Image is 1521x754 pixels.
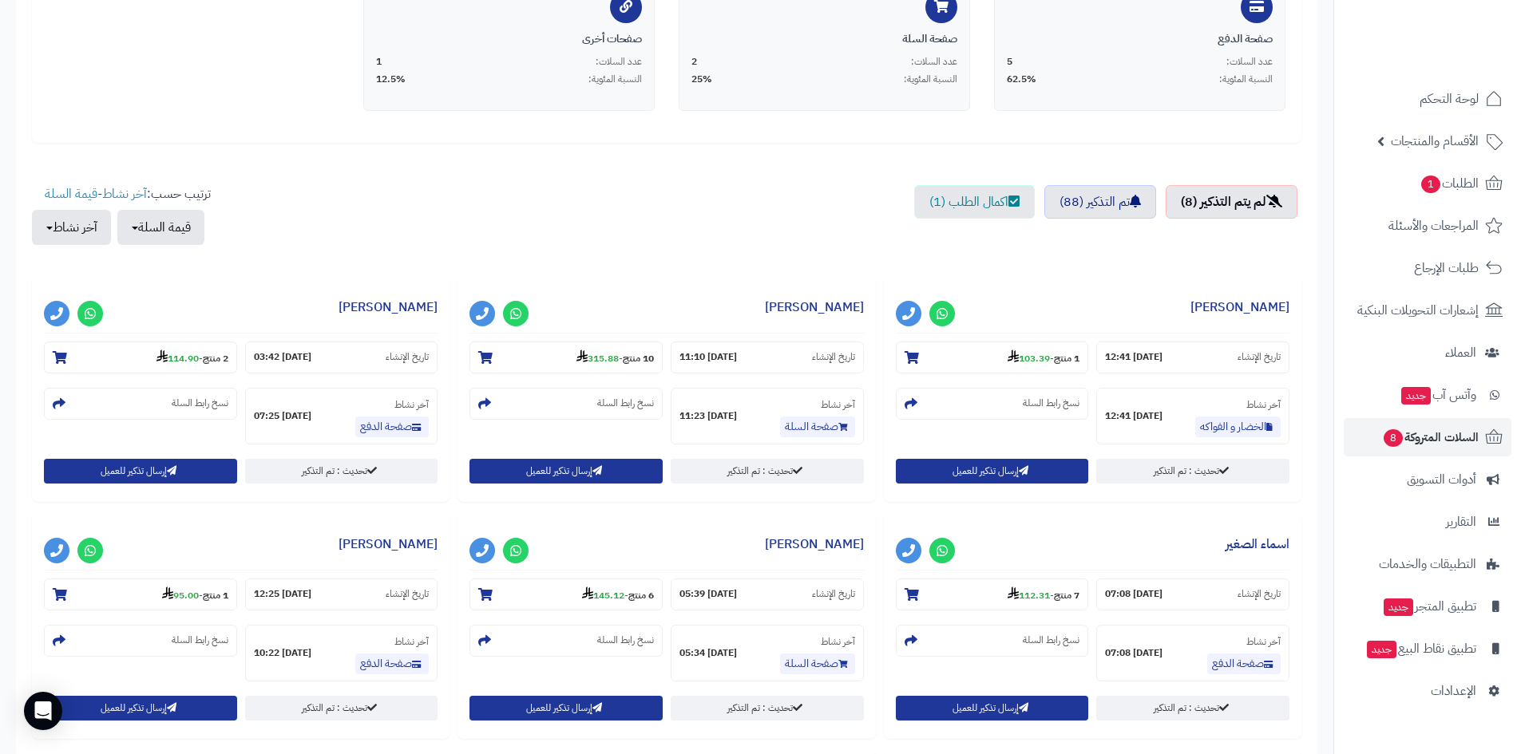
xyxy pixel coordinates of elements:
[691,73,712,86] span: 25%
[1054,588,1079,602] strong: 7 منتج
[44,696,237,720] button: إرسال تذكير للعميل
[245,696,438,720] a: تحديث : تم التذكير
[623,351,654,365] strong: 10 منتج
[588,73,642,86] span: النسبة المئوية:
[691,55,697,69] span: 2
[1044,185,1156,219] a: تم التذكير (88)
[355,653,429,674] a: صفحة الدفع
[117,210,204,245] button: قيمة السلة
[44,388,237,420] section: نسخ رابط السلة
[1420,175,1441,194] span: 1
[1023,634,1079,647] small: نسخ رابط السلة
[1008,588,1050,602] strong: 112.31
[44,459,237,484] button: إرسال تذكير للعميل
[44,625,237,657] section: نسخ رابط السلة
[1007,55,1012,69] span: 5
[1382,595,1476,618] span: تطبيق المتجر
[1226,535,1289,554] a: اسماء الصغير
[914,185,1035,219] a: اكمال الطلب (1)
[679,409,737,423] strong: [DATE] 11:23
[1023,397,1079,410] small: نسخ رابط السلة
[203,351,228,365] strong: 2 منتج
[1382,426,1479,448] span: السلات المتروكة
[394,397,429,412] small: آخر نشاط
[1344,334,1511,372] a: العملاء
[765,535,864,554] a: [PERSON_NAME]
[1401,387,1431,405] span: جديد
[1105,350,1163,364] strong: [DATE] 12:41
[162,586,228,602] small: -
[821,634,855,649] small: آخر نشاط
[679,587,737,601] strong: [DATE] 05:39
[156,349,228,365] small: -
[44,578,237,610] section: 1 منتج-95.00
[24,692,62,730] div: Open Intercom Messenger
[1096,459,1289,484] a: تحديث : تم التذكير
[1344,418,1511,456] a: السلات المتروكة8
[904,73,957,86] span: النسبة المئوية:
[628,588,654,602] strong: 6 منتج
[1190,298,1289,317] a: [PERSON_NAME]
[1195,416,1281,437] a: الخضار و الفواكه
[386,587,429,601] small: تاريخ الإنشاء
[172,397,228,410] small: نسخ رابط السلة
[1367,641,1396,658] span: جديد
[245,459,438,484] a: تحديث : تم التذكير
[812,587,855,601] small: تاريخ الإنشاء
[1431,680,1476,702] span: الإعدادات
[1414,257,1479,279] span: طلبات الإرجاع
[1344,207,1511,245] a: المراجعات والأسئلة
[1238,587,1281,601] small: تاريخ الإنشاء
[1219,73,1273,86] span: النسبة المئوية:
[896,625,1089,657] section: نسخ رابط السلة
[1379,553,1476,575] span: التطبيقات والخدمات
[469,388,663,420] section: نسخ رابط السلة
[469,578,663,610] section: 6 منتج-145.12
[780,653,855,674] a: صفحة السلة
[469,459,663,484] button: إرسال تذكير للعميل
[254,587,311,601] strong: [DATE] 12:25
[1054,351,1079,365] strong: 1 منتج
[1344,545,1511,583] a: التطبيقات والخدمات
[1344,672,1511,710] a: الإعدادات
[576,351,619,365] strong: 315.88
[1388,215,1479,237] span: المراجعات والأسئلة
[1008,351,1050,365] strong: 103.39
[671,459,864,484] a: تحديث : تم التذكير
[1344,376,1511,414] a: وآتس آبجديد
[203,588,228,602] strong: 1 منتج
[1446,511,1476,533] span: التقارير
[1096,696,1289,720] a: تحديث : تم التذكير
[162,588,199,602] strong: 95.00
[1357,299,1479,322] span: إشعارات التحويلات البنكية
[582,588,624,602] strong: 145.12
[780,416,855,437] a: صفحة السلة
[1105,409,1163,423] strong: [DATE] 12:41
[254,350,311,364] strong: [DATE] 03:42
[1344,460,1511,499] a: أدوات التسويق
[254,646,311,660] strong: [DATE] 10:22
[765,298,864,317] a: [PERSON_NAME]
[679,350,737,364] strong: [DATE] 11:10
[821,397,855,412] small: آخر نشاط
[597,397,654,410] small: نسخ رابط السلة
[896,459,1089,484] button: إرسال تذكير للعميل
[1400,384,1476,406] span: وآتس آب
[1007,73,1036,86] span: 62.5%
[896,696,1089,720] button: إرسال تذكير للعميل
[339,298,438,317] a: [PERSON_NAME]
[597,634,654,647] small: نسخ رابط السلة
[355,416,429,437] a: صفحة الدفع
[1344,630,1511,668] a: تطبيق نقاط البيعجديد
[1344,291,1511,330] a: إشعارات التحويلات البنكية
[156,351,199,365] strong: 114.90
[1246,634,1281,649] small: آخر نشاط
[1246,397,1281,412] small: آخر نشاط
[1420,172,1479,195] span: الطلبات
[1105,587,1163,601] strong: [DATE] 07:08
[691,31,957,47] div: صفحة السلة
[1344,80,1511,118] a: لوحة التحكم
[1445,341,1476,364] span: العملاء
[1344,164,1511,203] a: الطلبات1
[596,55,642,69] span: عدد السلات:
